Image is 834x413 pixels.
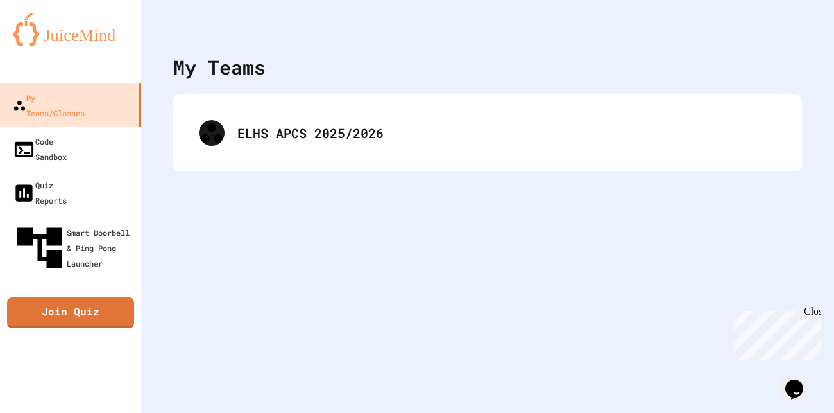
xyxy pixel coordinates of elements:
img: logo-orange.svg [13,13,128,46]
div: Code Sandbox [13,134,67,164]
div: ELHS APCS 2025/2026 [237,123,776,143]
iframe: chat widget [728,306,821,360]
div: My Teams [173,53,266,82]
div: Smart Doorbell & Ping Pong Launcher [13,221,136,275]
iframe: chat widget [780,362,821,400]
div: Quiz Reports [13,177,67,208]
a: Join Quiz [7,297,134,328]
div: My Teams/Classes [13,90,85,121]
div: Chat with us now!Close [5,5,89,82]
